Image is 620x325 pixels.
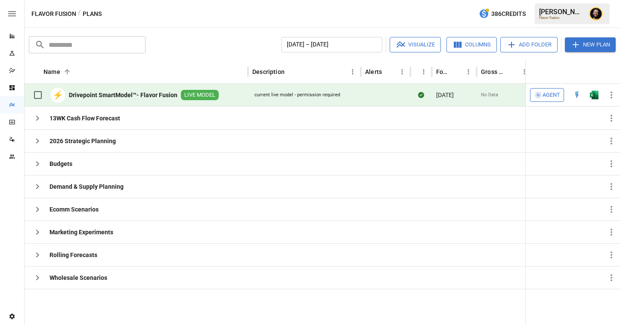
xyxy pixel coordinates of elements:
button: Forecast start column menu [462,66,474,78]
button: Sort [61,66,73,78]
div: Description [252,68,285,75]
button: Sort [383,66,395,78]
b: Wholesale Scenarios [50,273,107,282]
img: excel-icon.76473adf.svg [590,91,598,99]
div: Alerts [365,68,382,75]
div: [DATE] [432,84,477,107]
div: Name [43,68,60,75]
div: Forecast start [436,68,449,75]
b: Demand & Supply Planning [50,182,124,191]
button: New Plan [565,37,616,52]
button: Sort [608,66,620,78]
div: current live model - permission required [254,92,340,98]
b: Rolling Forecasts [50,251,97,259]
b: Budgets [50,159,72,168]
button: Sort [506,66,518,78]
img: quick-edit-flash.b8aec18c.svg [573,91,581,99]
button: Status column menu [418,66,430,78]
div: Sync complete [418,91,424,99]
img: Ciaran Nugent [589,7,603,21]
span: LIVE MODEL [181,91,219,99]
b: Ecomm Scenarios [50,205,99,214]
span: No Data [481,92,498,98]
b: 13WK Cash Flow Forecast [50,114,120,123]
button: Visualize [390,37,441,52]
button: Add Folder [500,37,558,52]
button: Sort [285,66,298,78]
div: / [78,9,81,19]
div: Open in Excel [590,91,598,99]
b: Marketing Experiments [50,228,113,236]
button: Ciaran Nugent [584,2,608,26]
button: Flavor Fusion [31,9,76,19]
button: Agent [530,88,564,102]
span: 386 Credits [491,9,526,19]
div: ⚡ [50,88,65,103]
button: Sort [411,66,423,78]
button: Columns [446,37,497,52]
button: 386Credits [475,6,529,22]
div: Flavor Fusion [539,16,584,20]
button: [DATE] – [DATE] [281,37,382,52]
div: Gross Margin [481,68,505,75]
b: Drivepoint SmartModel™- Flavor Fusion [69,91,177,99]
div: Open in Quick Edit [573,91,581,99]
button: Gross Margin column menu [518,66,530,78]
button: Sort [450,66,462,78]
b: 2026 Strategic Planning [50,137,116,145]
button: Alerts column menu [396,66,408,78]
button: Description column menu [347,66,359,78]
div: [PERSON_NAME] [539,8,584,16]
span: Agent [542,90,560,100]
